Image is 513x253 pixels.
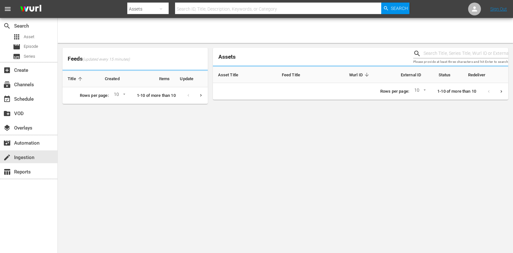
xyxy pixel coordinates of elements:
[218,72,247,78] span: Asset Title
[3,95,11,103] span: Schedule
[3,124,11,132] span: Overlays
[380,89,409,95] p: Rows per page:
[13,33,21,41] span: Asset
[3,154,11,161] span: Ingestion
[111,91,127,100] div: 10
[13,53,21,60] span: Series
[424,49,508,58] input: Search Title, Series Title, Wurl ID or External ID
[413,59,508,65] p: Please provide at least three characters and hit Enter to search
[426,67,463,83] th: Status
[376,67,426,83] th: External ID
[349,72,371,78] span: Wurl ID
[437,89,476,95] p: 1-10 of more than 10
[195,89,207,102] button: Next page
[213,67,508,83] table: sticky table
[3,110,11,117] span: VOD
[137,93,176,99] p: 1-10 of more than 10
[24,34,34,40] span: Asset
[146,71,175,87] th: Items
[24,43,38,50] span: Episode
[68,76,84,82] span: Title
[13,43,21,51] span: Episode
[381,3,409,14] button: Search
[63,71,208,87] table: sticky table
[412,87,427,96] div: 10
[391,3,408,14] span: Search
[105,76,128,82] span: Created
[277,67,324,83] th: Feed Title
[3,66,11,74] span: Create
[3,168,11,176] span: Reports
[490,6,507,12] a: Sign Out
[63,54,208,64] span: Feeds
[4,5,12,13] span: menu
[175,71,207,87] th: Update
[463,67,508,83] th: Redeliver
[80,93,109,99] p: Rows per page:
[218,54,236,60] span: Assets
[3,81,11,89] span: Channels
[24,53,35,60] span: Series
[495,85,508,98] button: Next page
[3,139,11,147] span: Automation
[83,57,130,62] span: (updated every 15 minutes)
[15,2,46,17] img: ans4CAIJ8jUAAAAAAAAAAAAAAAAAAAAAAAAgQb4GAAAAAAAAAAAAAAAAAAAAAAAAJMjXAAAAAAAAAAAAAAAAAAAAAAAAgAT5G...
[3,22,11,30] span: Search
